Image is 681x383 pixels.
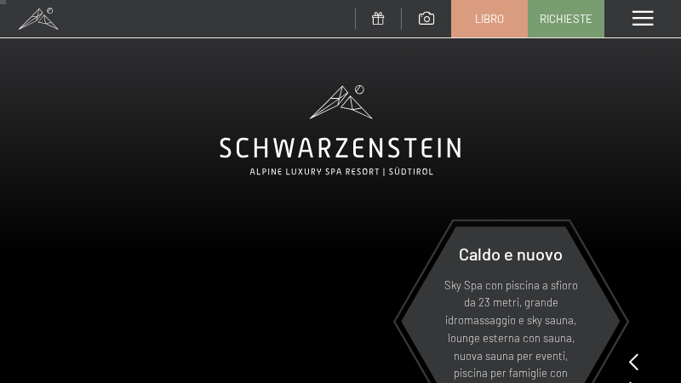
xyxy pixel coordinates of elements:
[459,243,563,263] font: Caldo e nuovo
[475,12,504,26] font: Libro
[452,1,527,37] a: Libro
[529,1,604,37] a: Richieste
[540,12,592,26] font: Richieste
